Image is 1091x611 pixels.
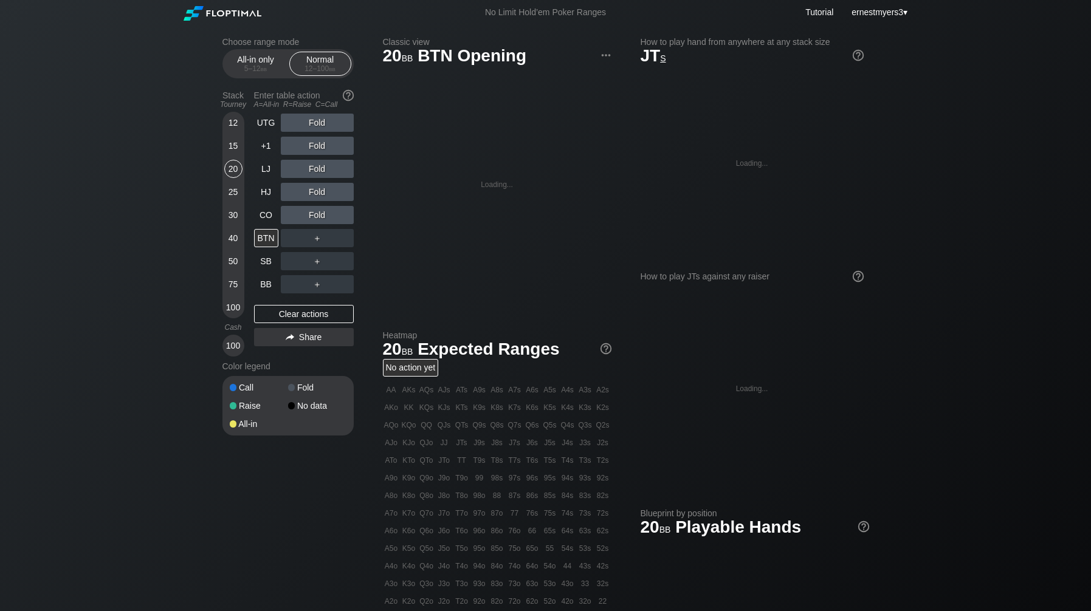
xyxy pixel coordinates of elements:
div: A9s [471,381,488,398]
div: 100 [224,336,243,355]
div: T2o [453,593,470,610]
div: 97s [506,469,523,486]
div: A8s [489,381,506,398]
div: 86s [524,487,541,504]
div: 95s [542,469,559,486]
div: Normal [292,52,348,75]
div: 52s [594,540,611,557]
div: A5s [542,381,559,398]
img: help.32db89a4.svg [342,89,355,102]
div: J4s [559,434,576,451]
div: CO [254,206,278,224]
div: J9s [471,434,488,451]
div: KJs [436,399,453,416]
div: 93o [471,575,488,592]
div: T4o [453,558,470,575]
div: T5o [453,540,470,557]
div: 12 [224,114,243,132]
div: AJs [436,381,453,398]
div: 43o [559,575,576,592]
h2: Choose range mode [222,37,354,47]
div: T6o [453,522,470,539]
div: All-in only [228,52,284,75]
div: J6o [436,522,453,539]
span: 20 [381,340,415,360]
div: 75s [542,505,559,522]
div: 55 [542,540,559,557]
div: Q2s [594,417,611,434]
div: 88 [489,487,506,504]
div: 33 [577,575,594,592]
div: 44 [559,558,576,575]
div: ＋ [281,229,354,247]
div: 76s [524,505,541,522]
div: 25 [224,183,243,201]
div: 50 [224,252,243,270]
div: A5o [383,540,400,557]
div: J4o [436,558,453,575]
div: A8o [383,487,400,504]
div: 42o [559,593,576,610]
div: 75 [224,275,243,293]
div: T2s [594,452,611,469]
div: 77 [506,505,523,522]
div: How to play JTs against any raiser [641,271,864,281]
div: J8o [436,487,453,504]
img: help.32db89a4.svg [857,520,870,533]
div: Fold [281,206,354,224]
div: Q5s [542,417,559,434]
img: ellipsis.fd386fe8.svg [599,49,613,62]
div: 15 [224,137,243,155]
div: T3s [577,452,594,469]
div: K2o [401,593,418,610]
div: 43s [577,558,594,575]
div: LJ [254,160,278,178]
div: T5s [542,452,559,469]
div: 75o [506,540,523,557]
div: AKs [401,381,418,398]
span: s [660,50,666,64]
div: 54s [559,540,576,557]
div: A6s [524,381,541,398]
div: SB [254,252,278,270]
div: Fold [288,383,346,392]
div: BTN [254,229,278,247]
div: K8s [489,399,506,416]
div: Cash [218,323,249,332]
span: ernestmyers3 [852,7,903,17]
div: 85o [489,540,506,557]
div: Q8o [418,487,435,504]
div: ▾ [848,5,909,19]
div: AQo [383,417,400,434]
div: 40 [224,229,243,247]
div: T7o [453,505,470,522]
div: HJ [254,183,278,201]
div: K9o [401,469,418,486]
div: J7o [436,505,453,522]
div: 84s [559,487,576,504]
div: Q3s [577,417,594,434]
div: 64s [559,522,576,539]
div: JTo [436,452,453,469]
div: 84o [489,558,506,575]
div: Q9o [418,469,435,486]
div: No Limit Hold’em Poker Ranges [467,7,624,20]
img: help.32db89a4.svg [852,49,865,62]
h2: Heatmap [383,330,611,340]
div: 95o [471,540,488,557]
div: Q4o [418,558,435,575]
div: T6s [524,452,541,469]
div: 96o [471,522,488,539]
span: bb [402,344,413,357]
h2: Classic view [383,37,611,47]
div: T7s [506,452,523,469]
div: K8o [401,487,418,504]
div: J2s [594,434,611,451]
div: 99 [471,469,488,486]
img: help.32db89a4.svg [599,342,613,355]
div: Fold [281,183,354,201]
div: QTs [453,417,470,434]
div: TT [453,452,470,469]
div: Fold [281,114,354,132]
div: J7s [506,434,523,451]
